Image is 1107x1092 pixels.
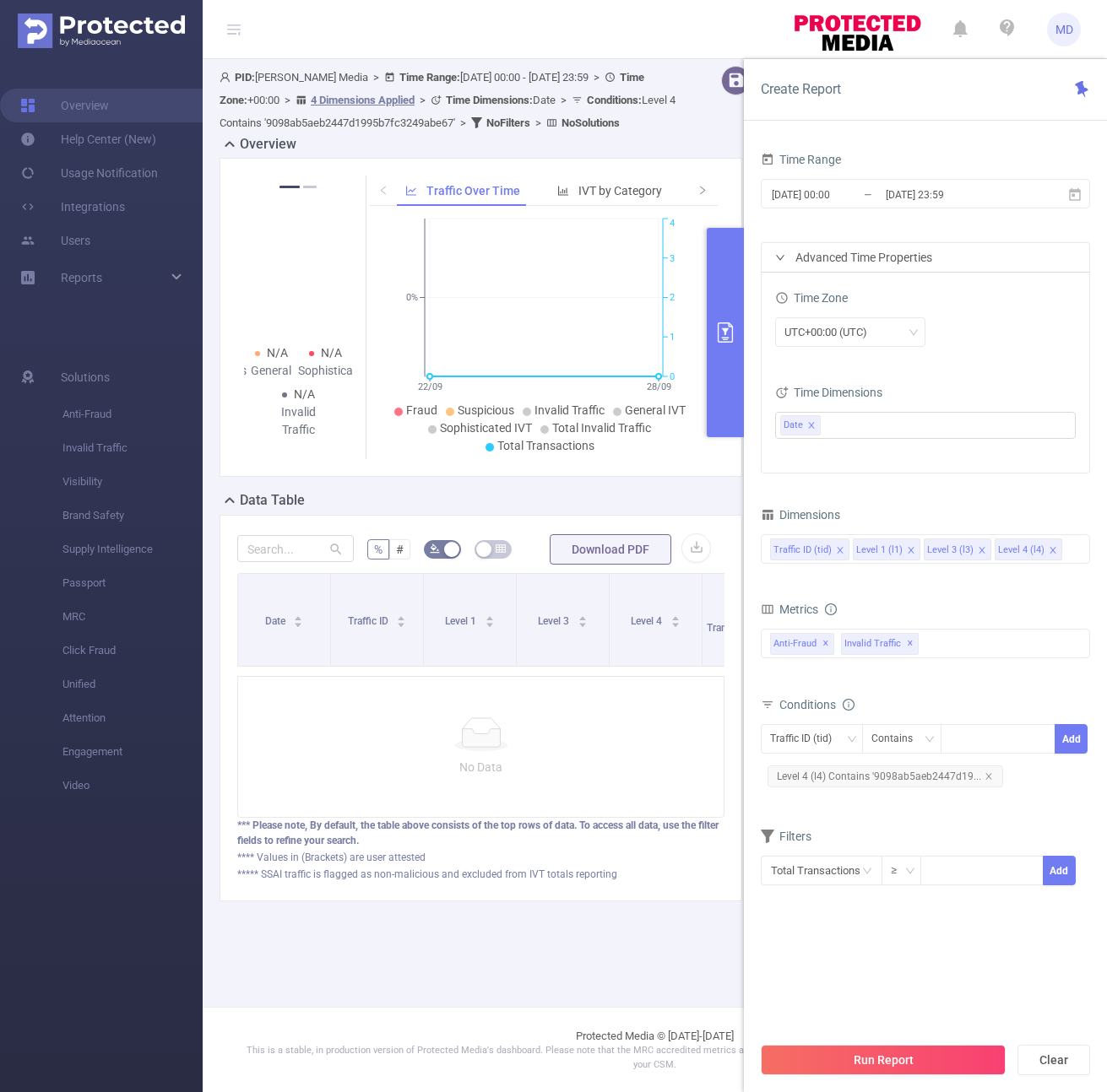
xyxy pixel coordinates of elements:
[768,765,1003,787] span: Level 4 (l4) Contains '9098ab5aeb2447d19...
[578,614,587,619] i: icon: caret-up
[378,185,388,195] i: icon: left
[1042,856,1075,885] button: Add
[62,634,203,668] span: Click Fraud
[303,186,317,188] button: 2
[978,546,986,556] i: icon: close
[368,71,384,84] span: >
[496,543,506,554] i: icon: table
[397,620,406,625] i: icon: caret-down
[62,701,203,735] span: Attention
[927,539,974,561] div: Level 3 (l3)
[445,615,479,627] span: Level 1
[18,14,185,48] img: Protected Media
[884,183,1021,206] input: End date
[240,490,305,511] h2: Data Table
[843,699,855,711] i: icon: info-circle
[62,431,203,465] span: Invalid Traffic
[61,261,102,295] a: Reports
[905,866,915,878] i: icon: down
[587,94,642,106] b: Conditions :
[294,614,303,619] i: icon: caret-up
[841,633,919,655] span: Invalid Traffic
[891,857,909,884] div: ≥
[293,614,303,624] div: Sort
[998,539,1045,561] div: Level 4 (l4)
[20,224,90,257] a: Users
[784,318,879,346] div: UTC+00:00 (UTC)
[909,327,919,339] i: icon: down
[770,725,844,753] div: Traffic ID (tid)
[62,735,203,769] span: Engagement
[235,71,255,84] b: PID:
[237,535,354,562] input: Search...
[399,71,460,84] b: Time Range:
[1049,546,1057,556] i: icon: close
[374,543,383,556] span: %
[578,620,587,625] i: icon: caret-down
[418,381,442,392] tspan: 22/09
[907,634,914,654] span: ✕
[279,186,300,188] button: 1
[311,94,415,106] u: 4 Dimensions Applied
[697,185,708,195] i: icon: right
[647,381,671,392] tspan: 28/09
[20,156,158,190] a: Usage Notification
[62,465,203,499] span: Visibility
[780,415,821,435] li: Date
[784,416,803,435] span: Date
[761,153,841,166] span: Time Range
[61,271,102,284] span: Reports
[61,360,110,394] span: Solutions
[770,183,907,206] input: Start date
[535,403,605,417] span: Invalid Traffic
[807,421,816,431] i: icon: close
[446,94,556,106] span: Date
[486,116,530,129] b: No Filters
[995,538,1062,560] li: Level 4 (l4)
[20,190,125,224] a: Integrations
[265,615,288,627] span: Date
[271,403,325,439] div: Invalid Traffic
[625,403,686,417] span: General IVT
[294,387,315,401] span: N/A
[670,614,681,624] div: Sort
[62,499,203,532] span: Brand Safety
[405,185,417,197] i: icon: line-chart
[670,371,675,382] tspan: 0
[775,252,785,262] i: icon: right
[770,633,834,655] span: Anti-Fraud
[406,403,437,417] span: Fraud
[836,546,844,556] i: icon: close
[1055,13,1073,46] span: MD
[761,830,811,843] span: Filters
[761,81,841,97] span: Create Report
[530,116,546,129] span: >
[824,415,827,435] input: filter select
[670,219,675,230] tspan: 4
[430,543,440,554] i: icon: bg-colors
[552,421,651,435] span: Total Invalid Traffic
[562,116,620,129] b: No Solutions
[779,698,855,711] span: Conditions
[252,758,710,776] p: No Data
[497,439,594,452] span: Total Transactions
[62,397,203,431] span: Anti-Fraud
[578,614,588,624] div: Sort
[440,421,532,435] span: Sophisticated IVT
[426,184,520,197] span: Traffic Over Time
[775,386,882,399] span: Time Dimensions
[397,614,406,619] i: icon: caret-up
[670,253,675,264] tspan: 3
[631,615,665,627] span: Level 4
[348,615,391,627] span: Traffic ID
[237,818,724,848] div: *** Please note, By default, the table above consists of the top rows of data. To access all data...
[847,734,857,746] i: icon: down
[62,566,203,600] span: Passport
[856,539,903,561] div: Level 1 (l1)
[822,634,829,654] span: ✕
[556,94,572,106] span: >
[267,346,288,359] span: N/A
[1017,1045,1090,1075] button: Clear
[670,614,680,619] i: icon: caret-up
[406,293,418,304] tspan: 0%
